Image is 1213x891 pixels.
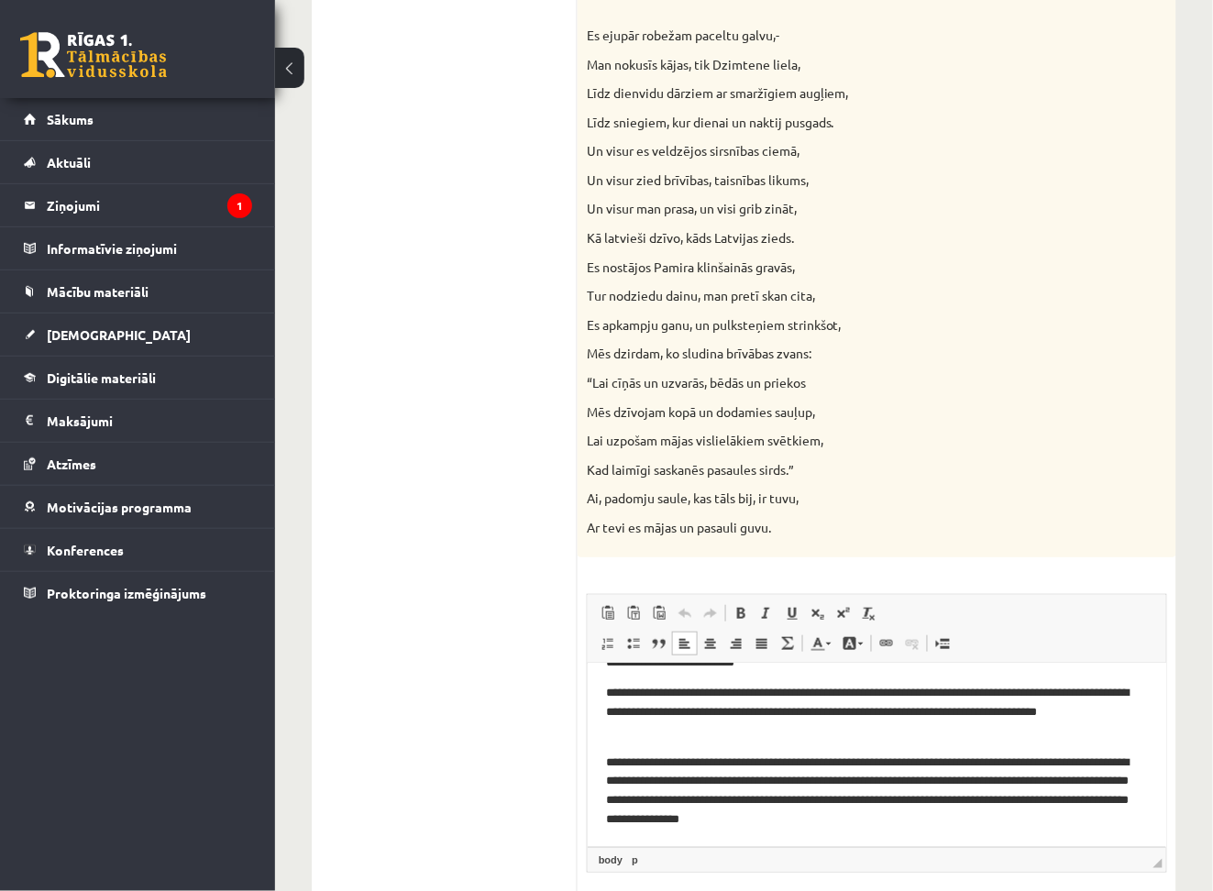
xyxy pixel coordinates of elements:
a: Ziņojumi1 [24,184,252,226]
p: Ar tevi es mājas un pasauli guvu. [587,519,1075,537]
a: Izlīdzināt pa labi [723,632,749,655]
a: Atzīmes [24,443,252,485]
a: Ievietot lapas pārtraukumu drukai [930,632,955,655]
a: Ievietot/noņemt sarakstu ar aizzīmēm [621,632,646,655]
p: Un visur zied brīvības, taisnības likums, [587,171,1075,190]
a: Izlīdzināt malas [749,632,775,655]
legend: Maksājumi [47,400,252,442]
a: Ievietot kā vienkāršu tekstu (vadīšanas taustiņš+pārslēgšanas taustiņš+V) [621,601,646,625]
a: Atsaistīt [899,632,925,655]
span: Mērogot [1153,859,1163,868]
a: Centrēti [698,632,723,655]
a: Konferences [24,529,252,571]
span: Proktoringa izmēģinājums [47,585,206,601]
p: Man nokusīs kājas, tik Dzimtene liela, [587,56,1075,74]
a: Digitālie materiāli [24,357,252,399]
span: Konferences [47,542,124,558]
span: Sākums [47,111,94,127]
span: Atzīmes [47,456,96,472]
a: Mācību materiāli [24,270,252,313]
p: “Lai cīņās un uzvarās, bēdās un priekos [587,374,1075,392]
a: Noņemt stilus [856,601,882,625]
a: Ievietot/noņemt numurētu sarakstu [595,632,621,655]
a: Atcelt (vadīšanas taustiņš+Z) [672,601,698,625]
p: Lai uzpošam mājas vislielākiem svētkiem, [587,432,1075,450]
a: Maksājumi [24,400,252,442]
p: Līdz sniegiem, kur dienai un naktij pusgads. [587,114,1075,132]
span: Mācību materiāli [47,283,149,300]
p: Un visur es veldzējos sirsnības ciemā, [587,142,1075,160]
a: Motivācijas programma [24,486,252,528]
a: Slīpraksts (vadīšanas taustiņš+I) [754,601,779,625]
p: Mēs dzirdam, ko sludina brīvābas zvans: [587,345,1075,363]
a: Ievietot no Worda [646,601,672,625]
a: Augšraksts [831,601,856,625]
a: Treknraksts (vadīšanas taustiņš+B) [728,601,754,625]
legend: Ziņojumi [47,184,252,226]
p: Kā latvieši dzīvo, kāds Latvijas zieds. [587,229,1075,247]
a: Sākums [24,98,252,140]
a: Pasvītrojums (vadīšanas taustiņš+U) [779,601,805,625]
legend: Informatīvie ziņojumi [47,227,252,269]
p: Es ejupār robežam paceltu galvu,- [587,27,1075,45]
a: Fona krāsa [837,632,869,655]
a: Math [775,632,800,655]
span: Aktuāli [47,154,91,170]
a: [DEMOGRAPHIC_DATA] [24,313,252,356]
a: p elements [628,852,642,868]
span: [DEMOGRAPHIC_DATA] [47,326,191,343]
a: Izlīdzināt pa kreisi [672,632,698,655]
p: Kad laimīgi saskanēs pasaules sirds.” [587,461,1075,479]
p: Mēs dzīvojam kopā un dodamies sauļup, [587,403,1075,422]
a: Bloka citāts [646,632,672,655]
a: Ielīmēt (vadīšanas taustiņš+V) [595,601,621,625]
p: Līdz dienvidu dārziem ar smaržīgiem augļiem, [587,84,1075,103]
p: Un visur man prasa, un visi grib zināt, [587,200,1075,218]
p: Tur nodziedu dainu, man pretī skan cita, [587,287,1075,305]
a: Teksta krāsa [805,632,837,655]
a: Proktoringa izmēģinājums [24,572,252,614]
a: Aktuāli [24,141,252,183]
p: Es apkampju ganu, un pulksteņiem strinkšot, [587,316,1075,335]
a: Apakšraksts [805,601,831,625]
a: Atkārtot (vadīšanas taustiņš+Y) [698,601,723,625]
span: Digitālie materiāli [47,369,156,386]
a: Saite (vadīšanas taustiņš+K) [874,632,899,655]
a: Informatīvie ziņojumi [24,227,252,269]
i: 1 [227,193,252,218]
span: Motivācijas programma [47,499,192,515]
iframe: Bagātinātā teksta redaktors, wiswyg-editor-user-answer-47024800929480 [588,664,1166,847]
a: Rīgas 1. Tālmācības vidusskola [20,32,167,78]
p: Ai, padomju saule, kas tāls bij, ir tuvu, [587,489,1075,508]
a: body elements [595,852,626,868]
p: Es nostājos Pamira klinšainās gravās, [587,258,1075,277]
